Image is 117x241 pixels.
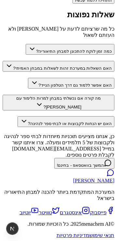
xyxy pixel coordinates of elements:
[18,116,114,127] button: האם יש הנחות לקבוצות או לבתי ספר לנהיגה?
[39,210,52,215] span: טוויטר
[60,210,90,215] a: אינסטגרם
[90,210,114,215] a: פייסבוק
[19,210,31,215] span: יוטיוב
[57,233,89,238] a: מדיניות פרטיות
[3,95,114,110] button: מה קורה אם נכשלתי במבחן למרות הלימוד עם [PERSON_NAME]?
[28,78,114,89] button: האם אפשר ללמוד גם דרך הטלפון הנייד?
[90,210,107,215] span: פייסבוק
[26,44,114,55] button: כמה זמן לוקח להתכונן למבחן התיאוריה?
[73,178,114,183] a: [PERSON_NAME]
[3,10,114,19] h2: שאלות נפוצות
[3,133,114,158] div: כן, אנחנו מציעים תוכניות מיוחדות לבתי ספר לנהיגה ולקבוצות של 5 תלמידים ומעלה. צרו איתנו קשר במייל...
[54,162,114,168] a: המשך בוואטסאפ - בחינם!
[3,221,114,227] p: © 2025 menachem AI. כל הזכויות שמורות.
[89,233,114,238] a: תנאי שימוש
[107,172,114,177] a: צ'אט בוואטסאפ
[3,133,114,158] div: האם יש הנחות לקבוצות או לבתי ספר לנהיגה?
[3,26,114,38] p: כל מה שרציתם לדעת על [PERSON_NAME] ולא העזתם לשאול
[60,210,82,215] span: אינסטגרם
[39,210,60,215] a: טוויטר
[3,189,114,201] p: המערכת המתקדמת ביותר להכנה למבחן התיאוריה בישראל
[3,61,114,72] button: האם השאלות במערכת זהות לשאלות במבחן האמיתי?
[19,210,39,215] a: יוטיוב
[54,158,114,169] button: המשך בוואטסאפ - בחינם!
